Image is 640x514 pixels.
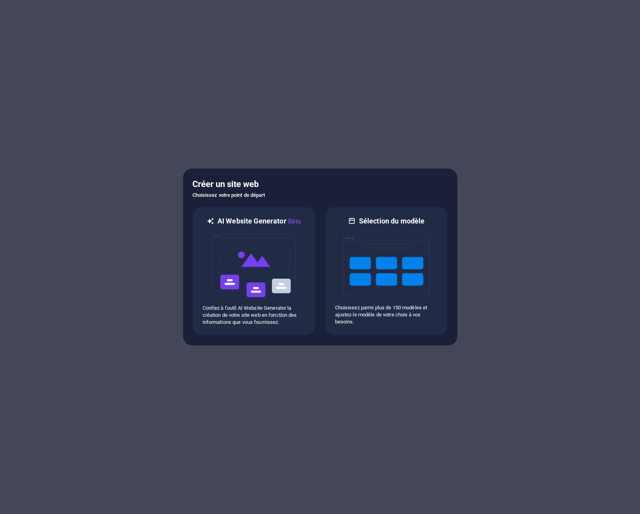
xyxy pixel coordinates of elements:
[203,305,305,326] p: Confiez à l'outil AI Website Generator la création de votre site web en fonction des informations...
[359,216,425,226] h6: Sélection du modèle
[192,206,315,336] div: AI Website GeneratorBêtaaiConfiez à l'outil AI Website Generator la création de votre site web en...
[325,206,448,336] div: Sélection du modèleChoisissez parmi plus de 150 modèles et ajustez-le modèle de votre choix à vos...
[335,304,438,325] p: Choisissez parmi plus de 150 modèles et ajustez-le modèle de votre choix à vos besoins.
[211,226,297,305] img: ai
[192,178,448,191] h5: Créer un site web
[192,191,448,200] h6: Choisissez votre point de départ
[218,216,301,226] h6: AI Website Generator
[286,218,301,225] span: Bêta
